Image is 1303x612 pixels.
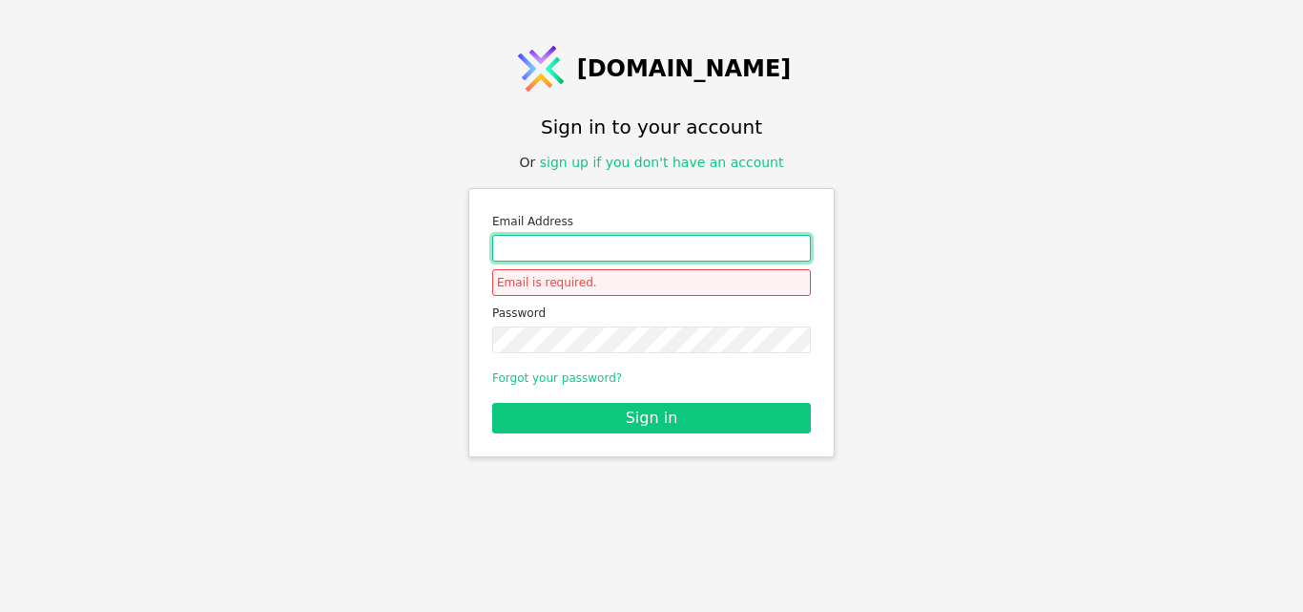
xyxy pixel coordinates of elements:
span: [DOMAIN_NAME] [577,52,792,86]
input: Email address [492,235,811,262]
h1: Sign in to your account [541,113,762,141]
button: Sign in [492,403,811,433]
a: sign up if you don't have an account [540,155,784,170]
div: Email is required. [492,269,811,296]
input: Password [492,327,811,353]
a: Forgot your password? [492,371,622,385]
label: Email Address [492,212,811,231]
label: Password [492,304,811,323]
div: Or [520,153,784,173]
a: [DOMAIN_NAME] [512,40,792,97]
